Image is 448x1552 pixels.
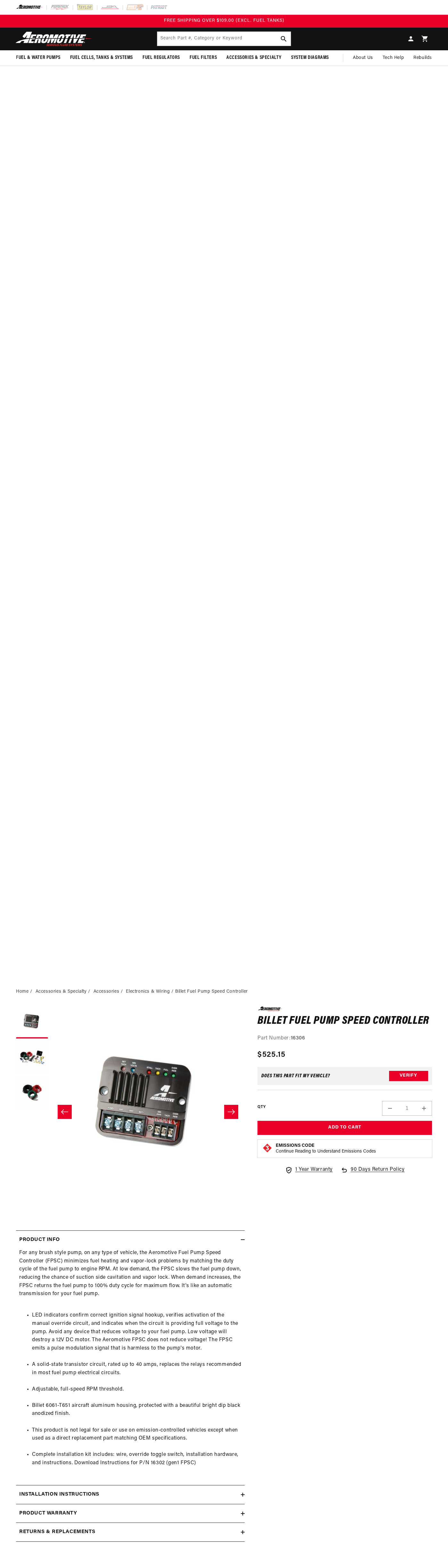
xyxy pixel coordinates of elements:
span: Fuel Filters [190,54,217,61]
span: Fuel Regulators [143,54,180,61]
button: Search Part #, Category or Keyword [277,32,291,46]
button: Add to Cart [257,1121,432,1135]
span: Fuel Cells, Tanks & Systems [70,54,133,61]
summary: Fuel Filters [185,50,222,65]
button: Verify [389,1071,428,1081]
li: Billet Fuel Pump Speed Controller [175,988,248,995]
a: About Us [348,50,378,66]
summary: Fuel Cells, Tanks & Systems [65,50,138,65]
summary: Installation Instructions [16,1485,245,1504]
summary: Accessories & Specialty [222,50,286,65]
li: Billet 6061-T651 aircraft aluminum housing, protected with a beautiful bright dip black anodized ... [32,1402,241,1418]
summary: System Diagrams [286,50,334,65]
button: Emissions CodeContinue Reading to Understand Emissions Codes [276,1143,376,1154]
li: Accessories & Specialty [36,988,92,995]
a: 90 Days Return Policy [340,1166,405,1180]
strong: Emissions Code [276,1143,314,1148]
button: Load image 1 in gallery view [16,1006,48,1039]
button: Slide right [224,1105,238,1119]
div: Does This part fit My vehicle? [261,1073,330,1079]
img: Aeromotive [14,31,94,46]
div: For any brush style pump, on any type of vehicle, the Aeromotive Fuel Pump Speed Controller (FPSC... [16,1249,245,1475]
span: About Us [353,55,373,60]
button: Load image 2 in gallery view [16,1042,48,1074]
summary: Fuel Regulators [138,50,185,65]
summary: Fuel & Water Pumps [11,50,65,65]
span: $525.15 [257,1049,285,1061]
span: Fuel & Water Pumps [16,54,61,61]
span: FREE SHIPPING OVER $109.00 (EXCL. FUEL TANKS) [164,18,284,23]
h1: Billet Fuel Pump Speed Controller [257,1016,432,1026]
nav: breadcrumbs [16,988,432,995]
span: Rebuilds [413,54,432,62]
h2: Product Info [19,1236,60,1244]
a: Electronics & Wiring [126,988,170,995]
li: LED indicators confirm correct ignition signal hookup, verifies activation of the manual override... [32,1311,241,1352]
span: Accessories & Specialty [226,54,281,61]
a: Home [16,988,29,995]
summary: Tech Help [378,50,409,66]
span: Tech Help [383,54,404,62]
a: Accessories [94,988,119,995]
span: 90 Days Return Policy [351,1166,405,1180]
a: 1 Year Warranty [285,1166,333,1174]
span: System Diagrams [291,54,329,61]
li: This product is not legal for sale or use on emission-controlled vehicles except when used as a d... [32,1426,241,1443]
div: Part Number: [257,1034,432,1043]
h2: Product warranty [19,1509,77,1518]
button: Load image 3 in gallery view [16,1077,48,1109]
li: Complete installation kit includes: wire, override toggle switch, installation hardware, and inst... [32,1451,241,1467]
li: A solid-state transistor circuit, rated up to 40 amps, replaces the relays recommended in most fu... [32,1361,241,1377]
media-gallery: Gallery Viewer [16,1006,245,1217]
img: Emissions code [262,1143,273,1153]
p: Continue Reading to Understand Emissions Codes [276,1149,376,1154]
summary: Rebuilds [409,50,437,66]
h2: Installation Instructions [19,1490,99,1499]
label: QTY [257,1104,265,1110]
li: Adjustable, full-speed RPM threshold. [32,1385,241,1394]
button: Slide left [58,1105,72,1119]
span: 1 Year Warranty [295,1166,333,1174]
input: Search Part #, Category or Keyword [157,32,291,46]
summary: Product Info [16,1231,245,1249]
summary: Product warranty [16,1504,245,1523]
summary: Returns & replacements [16,1523,245,1541]
strong: 16306 [291,1036,305,1041]
h2: Returns & replacements [19,1528,95,1536]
